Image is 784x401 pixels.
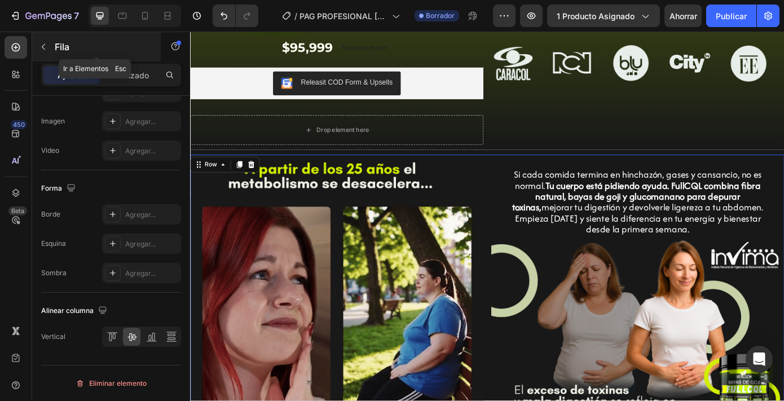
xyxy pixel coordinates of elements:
[125,240,156,248] font: Agregar...
[41,332,65,341] font: Vertical
[360,156,660,233] div: Rich Text Editor. Editing area: main
[716,11,747,21] font: Publicar
[41,210,60,218] font: Borde
[367,168,650,208] strong: Tu cuerpo está pidiendo ayuda. FullCQL combina fibra natural, bayas de goji y glucomanano para de...
[706,5,756,27] button: Publicar
[5,5,84,27] button: 7
[41,306,94,315] font: Alinear columna
[746,346,773,373] div: Abrir Intercom Messenger
[125,88,156,96] font: Agregar...
[14,147,33,157] div: Row
[74,10,79,21] font: 7
[361,157,659,232] p: Si cada comida termina en hinchazón, gases y cansancio, no es normal. mejorar tu digestión y devo...
[13,121,25,129] font: 450
[11,207,24,215] font: Beta
[213,5,258,27] div: Deshacer/Rehacer
[58,70,86,80] font: Ajustes
[55,41,69,52] font: Fila
[664,5,702,27] button: Ahorrar
[190,32,784,401] iframe: Área de diseño
[41,146,59,155] font: Video
[41,239,66,248] font: Esquina
[41,268,67,277] font: Sombra
[547,5,660,27] button: 1 producto asignado
[426,11,455,20] font: Borrador
[611,12,660,59] img: [object Object]
[125,269,156,277] font: Agregar...
[125,210,156,219] font: Agregar...
[125,117,156,126] font: Agregar...
[41,374,181,393] button: Eliminar elemento
[89,379,147,387] font: Eliminar elemento
[557,11,635,21] font: 1 producto asignado
[294,11,297,21] font: /
[299,11,387,33] font: PAG PROFESIONAL [PERSON_NAME]
[41,184,62,192] font: Forma
[125,147,156,155] font: Agregar...
[55,40,151,54] p: Fila
[670,11,697,21] font: Ahorrar
[112,70,149,80] font: Avanzado
[41,117,65,125] font: Imagen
